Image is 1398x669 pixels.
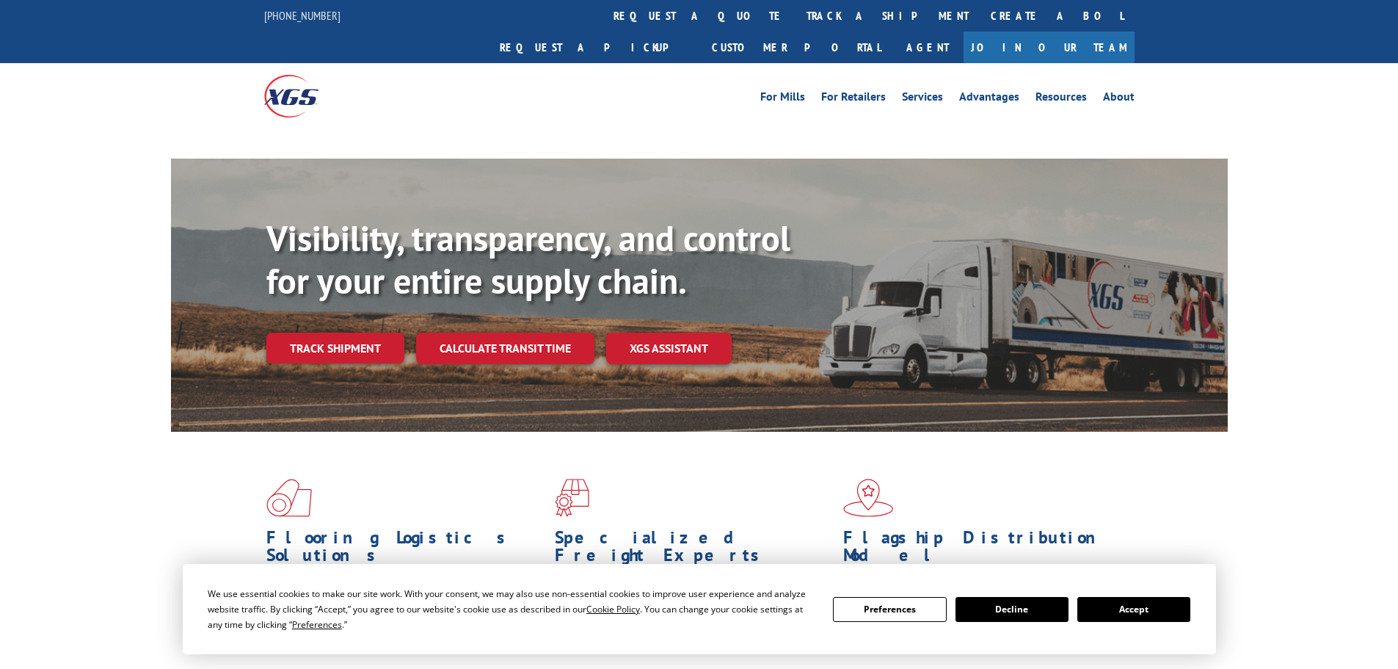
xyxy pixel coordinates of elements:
[266,529,544,571] h1: Flooring Logistics Solutions
[183,564,1216,654] div: Cookie Consent Prompt
[843,529,1121,571] h1: Flagship Distribution Model
[833,597,946,622] button: Preferences
[902,91,943,107] a: Services
[586,603,640,615] span: Cookie Policy
[701,32,892,63] a: Customer Portal
[264,8,341,23] a: [PHONE_NUMBER]
[606,333,732,364] a: XGS ASSISTANT
[1103,91,1135,107] a: About
[555,529,832,571] h1: Specialized Freight Experts
[416,333,594,364] a: Calculate transit time
[892,32,964,63] a: Agent
[843,479,894,517] img: xgs-icon-flagship-distribution-model-red
[208,586,815,632] div: We use essential cookies to make our site work. With your consent, we may also use non-essential ...
[555,479,589,517] img: xgs-icon-focused-on-flooring-red
[1035,91,1087,107] a: Resources
[964,32,1135,63] a: Join Our Team
[266,479,312,517] img: xgs-icon-total-supply-chain-intelligence-red
[821,91,886,107] a: For Retailers
[292,618,342,631] span: Preferences
[1077,597,1190,622] button: Accept
[955,597,1068,622] button: Decline
[266,333,404,364] a: Track shipment
[489,32,701,63] a: Request a pickup
[266,215,790,303] b: Visibility, transparency, and control for your entire supply chain.
[760,91,805,107] a: For Mills
[959,91,1019,107] a: Advantages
